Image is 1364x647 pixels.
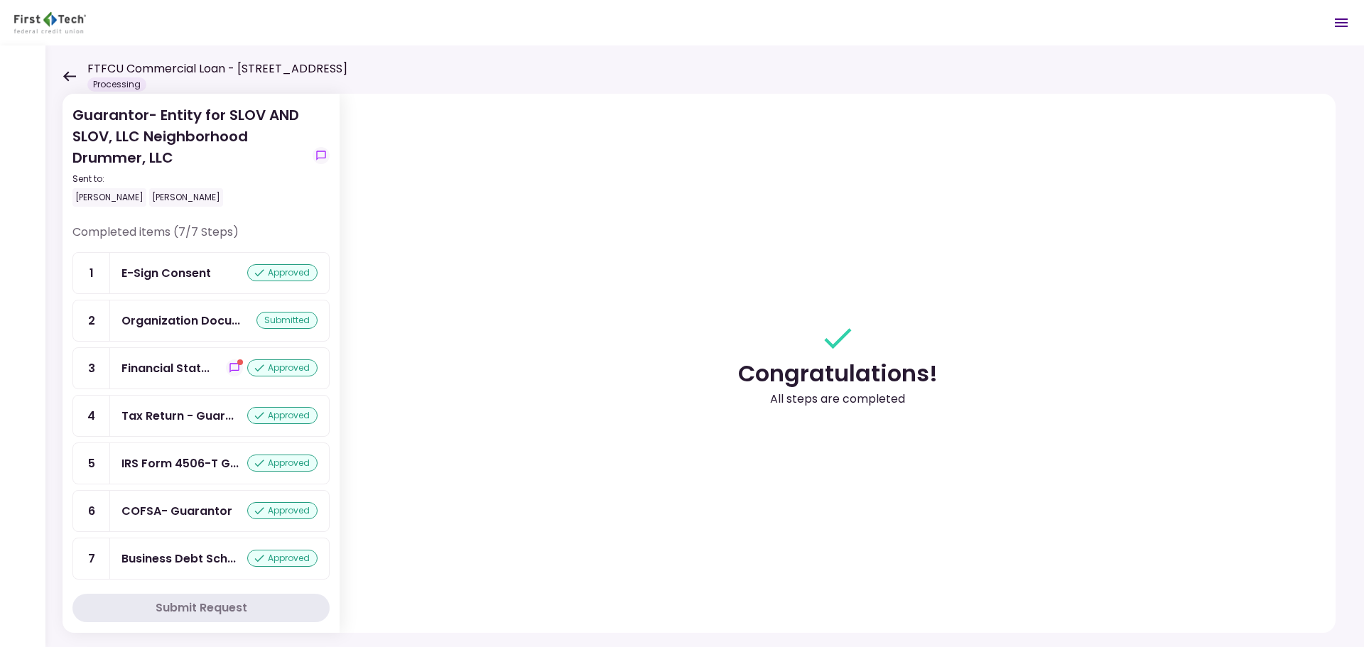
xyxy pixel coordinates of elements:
div: approved [247,264,318,281]
button: Open menu [1324,6,1358,40]
div: Financial Statement - Guarantor [121,359,210,377]
div: submitted [256,312,318,329]
a: 1E-Sign Consentapproved [72,252,330,294]
div: E-Sign Consent [121,264,211,282]
div: Business Debt Schedule [121,550,236,567]
div: Tax Return - Guarantor [121,407,234,425]
div: 2 [73,300,110,341]
div: 6 [73,491,110,531]
img: Partner icon [14,12,86,33]
div: Submit Request [156,599,247,616]
div: Guarantor- Entity for SLOV AND SLOV, LLC Neighborhood Drummer, LLC [72,104,307,207]
div: 7 [73,538,110,579]
div: Sent to: [72,173,307,185]
div: [PERSON_NAME] [72,188,146,207]
button: Submit Request [72,594,330,622]
div: COFSA- Guarantor [121,502,232,520]
div: 5 [73,443,110,484]
a: 4Tax Return - Guarantorapproved [72,395,330,437]
div: Processing [87,77,146,92]
button: show-messages [313,147,330,164]
a: 3Financial Statement - Guarantorshow-messagesapproved [72,347,330,389]
div: All steps are completed [770,391,905,408]
div: Organization Documents for Guaranty Entity [121,312,240,330]
a: 2Organization Documents for Guaranty Entitysubmitted [72,300,330,342]
div: Completed items (7/7 Steps) [72,224,330,252]
a: 7Business Debt Scheduleapproved [72,538,330,580]
div: 1 [73,253,110,293]
div: Congratulations! [738,357,938,391]
div: IRS Form 4506-T Guarantor [121,455,239,472]
div: 3 [73,348,110,388]
a: 5IRS Form 4506-T Guarantorapproved [72,442,330,484]
button: show-messages [226,359,243,376]
div: [PERSON_NAME] [149,188,223,207]
div: approved [247,550,318,567]
div: 4 [73,396,110,436]
div: approved [247,359,318,376]
div: approved [247,407,318,424]
h1: FTFCU Commercial Loan - [STREET_ADDRESS] [87,60,347,77]
div: approved [247,455,318,472]
a: 6COFSA- Guarantorapproved [72,490,330,532]
div: approved [247,502,318,519]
